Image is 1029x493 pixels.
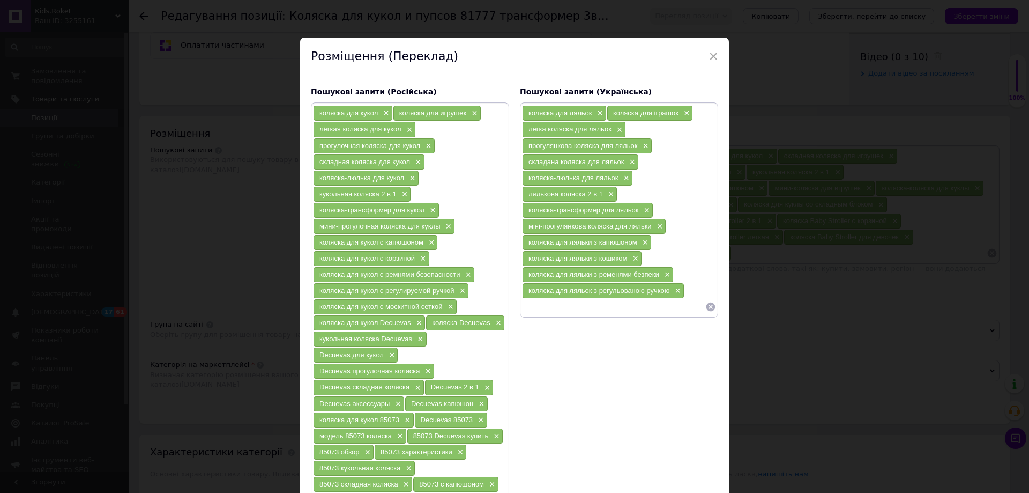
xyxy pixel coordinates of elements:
[403,464,412,473] span: ×
[381,109,389,118] span: ×
[319,351,384,359] span: Decuevas для кукол
[319,190,397,198] span: кукольная коляска 2 в 1
[654,222,663,231] span: ×
[606,190,614,199] span: ×
[528,142,637,150] span: прогулянкова коляска для ляльок
[482,384,490,393] span: ×
[319,142,420,150] span: прогулочная коляска для кукол
[528,190,603,198] span: лялькова коляска 2 в 1
[528,286,670,295] span: коляска для ляльок з регульованою ручкою
[681,109,690,118] span: ×
[627,158,635,167] span: ×
[613,109,678,117] span: коляска для іграшок
[431,383,479,391] span: Decuevas 2 в 1
[640,238,648,247] span: ×
[614,126,623,135] span: ×
[528,238,637,246] span: коляска для ляльки з капюшоном
[445,303,453,312] span: ×
[381,448,452,456] span: 85073 характеристики
[528,109,592,117] span: коляска для ляльок
[427,206,436,215] span: ×
[419,480,484,488] span: 85073 с капюшоном
[493,319,502,328] span: ×
[402,416,411,425] span: ×
[673,286,681,296] span: ×
[421,416,473,424] span: Decuevas 85073
[426,238,435,247] span: ×
[463,270,472,279] span: ×
[491,432,499,441] span: ×
[528,174,618,182] span: коляска-люлька для ляльок
[443,222,452,231] span: ×
[319,432,392,440] span: модель 85073 коляска
[630,254,638,263] span: ×
[319,222,441,230] span: мини-прогулочная коляска для куклы
[311,87,437,96] span: Пошукові запити (Російська)
[319,206,424,214] span: коляска-трансформер для кукол
[401,480,409,489] span: ×
[528,254,627,262] span: коляска для ляльки з кошиком
[469,109,478,118] span: ×
[319,109,378,117] span: коляска для кукол
[415,335,423,344] span: ×
[319,286,454,295] span: коляска для кукол с регулируемой ручкой
[319,303,442,311] span: коляска для кукол с москитной сеткой
[520,87,652,96] span: Пошукові запити (Українська)
[528,158,624,166] span: складана коляска для ляльок
[319,125,401,133] span: лёгкая коляска для кукол
[319,158,410,166] span: складная коляска для кукол
[319,383,409,391] span: Decuevas складная коляска
[319,319,411,327] span: коляска для кукол Decuevas
[411,400,473,408] span: Decuevas капюшон
[432,319,490,327] span: коляска Decuevas
[319,400,390,408] span: Decuevas аксессуары
[394,432,403,441] span: ×
[319,416,399,424] span: коляска для кукол 85073
[319,335,412,343] span: кукольная коляска Decuevas
[475,416,484,425] span: ×
[407,174,415,183] span: ×
[641,206,650,215] span: ×
[594,109,603,118] span: ×
[662,270,670,279] span: ×
[423,367,431,376] span: ×
[414,319,422,328] span: ×
[399,190,408,199] span: ×
[404,126,413,135] span: ×
[319,367,420,375] span: Decuevas прогулочная коляска
[528,222,652,230] span: міні-прогулянкова коляска для ляльки
[487,480,495,489] span: ×
[528,270,659,278] span: коляска для ляльки з ременями безпеки
[417,254,426,263] span: ×
[455,448,464,457] span: ×
[457,286,466,296] span: ×
[362,448,370,457] span: ×
[319,464,400,472] span: 85073 кукольная коляска
[423,142,431,151] span: ×
[300,38,729,76] div: Розміщення (Переклад)
[621,174,629,183] span: ×
[399,109,466,117] span: коляска для игрушек
[319,174,404,182] span: коляска-люлька для кукол
[319,480,398,488] span: 85073 складная коляска
[476,400,484,409] span: ×
[528,125,612,133] span: легка коляска для ляльок
[386,351,395,360] span: ×
[413,158,421,167] span: ×
[413,432,489,440] span: 85073 Decuevas купить
[319,238,423,246] span: коляска для кукол с капюшоном
[412,384,421,393] span: ×
[528,206,638,214] span: коляска-трансформер для ляльок
[640,142,648,151] span: ×
[319,254,415,262] span: коляска для кукол с корзиной
[392,400,401,409] span: ×
[319,270,460,278] span: коляска для кукол с ремнями безопасности
[709,47,718,65] span: ×
[319,448,359,456] span: 85073 обзор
